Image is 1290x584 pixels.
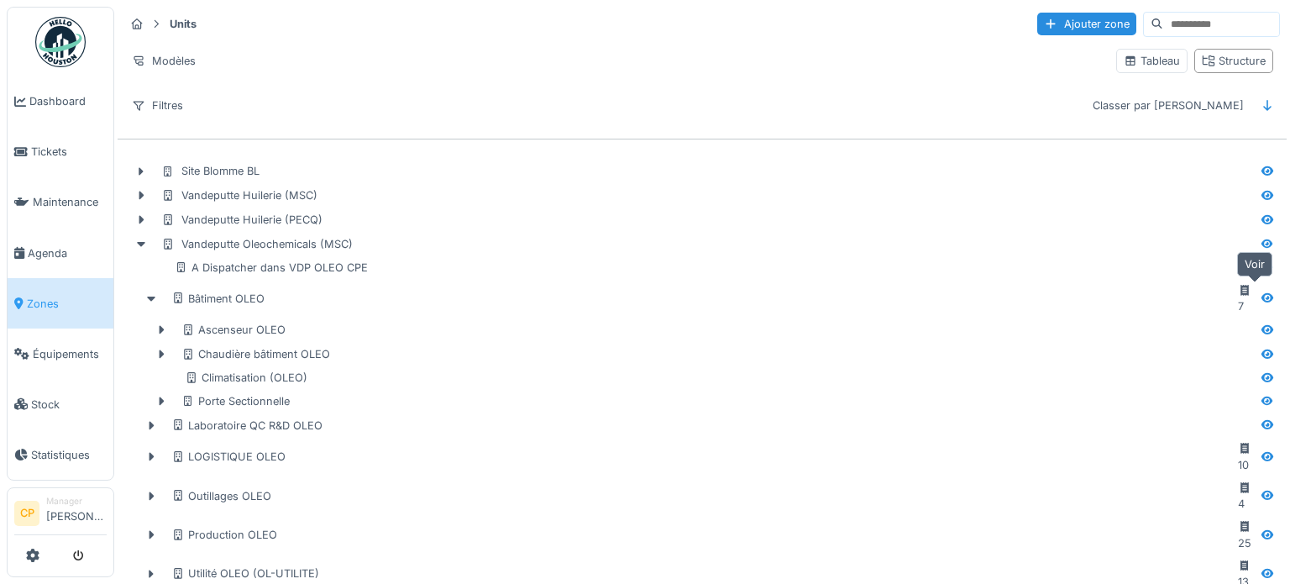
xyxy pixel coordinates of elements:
[181,393,290,409] div: Porte Sectionnelle
[8,127,113,177] a: Tickets
[181,322,286,338] div: Ascenseur OLEO
[8,278,113,329] a: Zones
[29,93,107,109] span: Dashboard
[31,447,107,463] span: Statistiques
[161,236,353,252] div: Vandeputte Oleochemicals (MSC)
[8,329,113,379] a: Équipements
[1238,298,1251,314] div: 7
[31,397,107,413] span: Stock
[8,429,113,480] a: Statistiques
[1237,252,1272,276] div: Voir
[35,17,86,67] img: Badge_color-CXgf-gQk.svg
[124,49,203,73] div: Modèles
[161,163,260,179] div: Site Blomme BL
[171,418,322,434] div: Laboratoire QC R&D OLEO
[1124,53,1180,69] div: Tableau
[1202,53,1266,69] div: Structure
[171,566,319,581] div: Utilité OLEO (OL-UTILITE)
[8,379,113,429] a: Stock
[181,346,330,362] div: Chaudière bâtiment OLEO
[1238,535,1251,551] div: 25
[46,495,107,531] li: [PERSON_NAME]
[1037,13,1136,35] div: Ajouter zone
[161,212,322,228] div: Vandeputte Huilerie (PECQ)
[175,260,368,276] div: A Dispatcher dans VDP OLEO CPE
[46,495,107,508] div: Manager
[1085,93,1251,118] div: Classer par [PERSON_NAME]
[27,296,107,312] span: Zones
[8,76,113,127] a: Dashboard
[171,488,271,504] div: Outillages OLEO
[33,346,107,362] span: Équipements
[163,16,203,32] strong: Units
[28,245,107,261] span: Agenda
[8,228,113,278] a: Agenda
[171,527,277,543] div: Production OLEO
[8,177,113,228] a: Maintenance
[1238,457,1251,473] div: 10
[161,187,317,203] div: Vandeputte Huilerie (MSC)
[1238,496,1251,512] div: 4
[171,291,265,307] div: Bâtiment OLEO
[14,495,107,535] a: CP Manager[PERSON_NAME]
[31,144,107,160] span: Tickets
[33,194,107,210] span: Maintenance
[124,93,191,118] div: Filtres
[171,449,286,465] div: LOGISTIQUE OLEO
[14,501,39,526] li: CP
[185,370,307,386] div: Climatisation (OLEO)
